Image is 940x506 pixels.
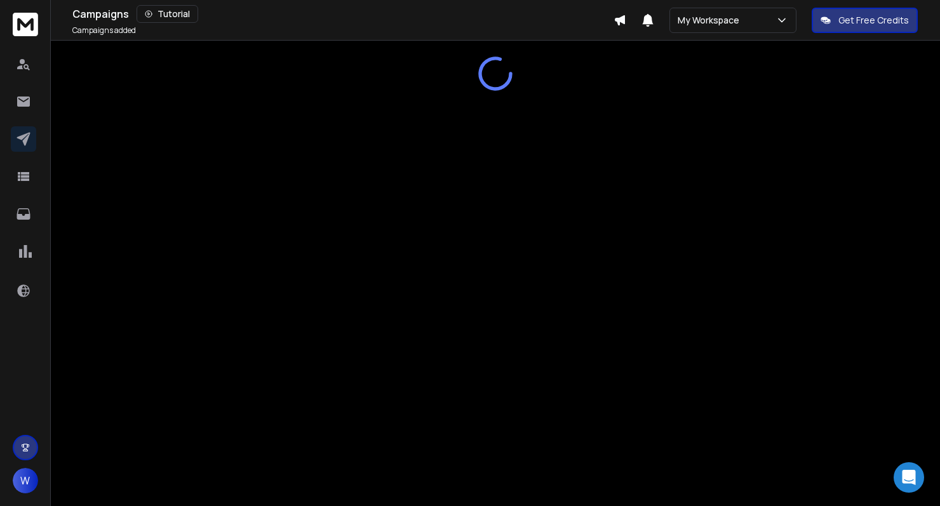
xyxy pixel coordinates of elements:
button: W [13,468,38,493]
p: Get Free Credits [838,14,909,27]
p: My Workspace [678,14,744,27]
button: Get Free Credits [812,8,918,33]
button: Tutorial [137,5,198,23]
div: Campaigns [72,5,614,23]
p: Campaigns added [72,25,136,36]
div: Open Intercom Messenger [894,462,924,493]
